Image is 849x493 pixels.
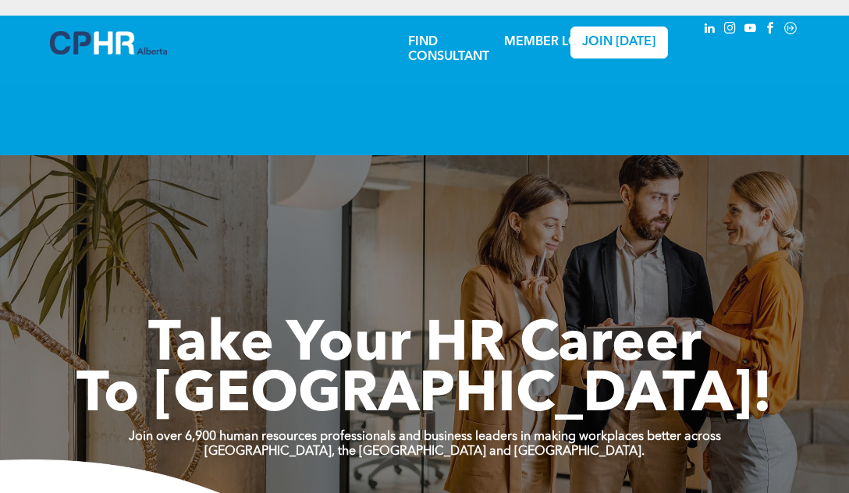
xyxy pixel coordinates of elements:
a: FIND CONSULTANT [408,36,489,63]
a: facebook [762,20,779,41]
strong: Join over 6,900 human resources professionals and business leaders in making workplaces better ac... [129,431,721,443]
a: youtube [741,20,758,41]
a: linkedin [701,20,718,41]
a: instagram [721,20,738,41]
a: Social network [782,20,799,41]
a: MEMBER LOGIN [504,36,602,48]
a: JOIN [DATE] [570,27,668,59]
span: JOIN [DATE] [582,35,655,50]
strong: [GEOGRAPHIC_DATA], the [GEOGRAPHIC_DATA] and [GEOGRAPHIC_DATA]. [204,445,645,458]
img: A blue and white logo for cp alberta [50,31,167,55]
span: To [GEOGRAPHIC_DATA]! [76,368,773,424]
span: Take Your HR Career [148,317,702,374]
